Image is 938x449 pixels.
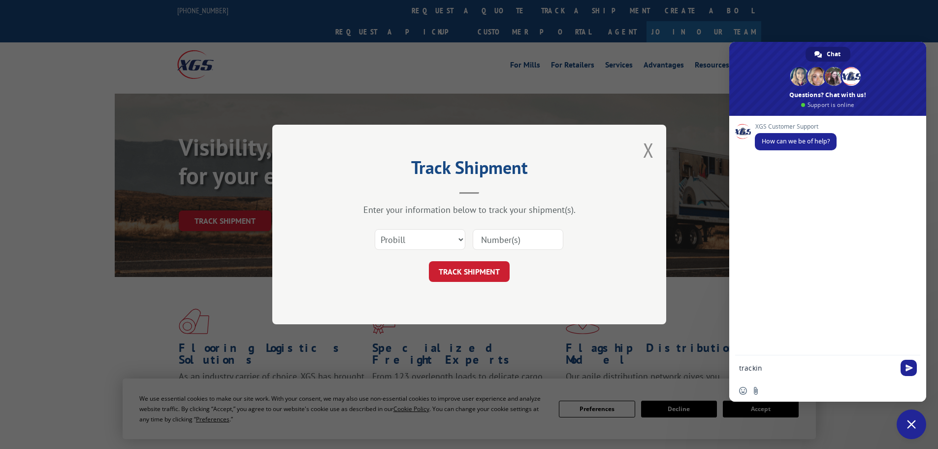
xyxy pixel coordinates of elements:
[739,387,747,395] span: Insert an emoji
[806,47,850,62] div: Chat
[429,261,510,282] button: TRACK SHIPMENT
[739,364,895,373] textarea: Compose your message...
[643,137,654,163] button: Close modal
[897,410,926,439] div: Close chat
[473,229,563,250] input: Number(s)
[322,161,617,179] h2: Track Shipment
[322,204,617,215] div: Enter your information below to track your shipment(s).
[901,360,917,376] span: Send
[827,47,841,62] span: Chat
[752,387,760,395] span: Send a file
[762,137,830,145] span: How can we be of help?
[755,123,837,130] span: XGS Customer Support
